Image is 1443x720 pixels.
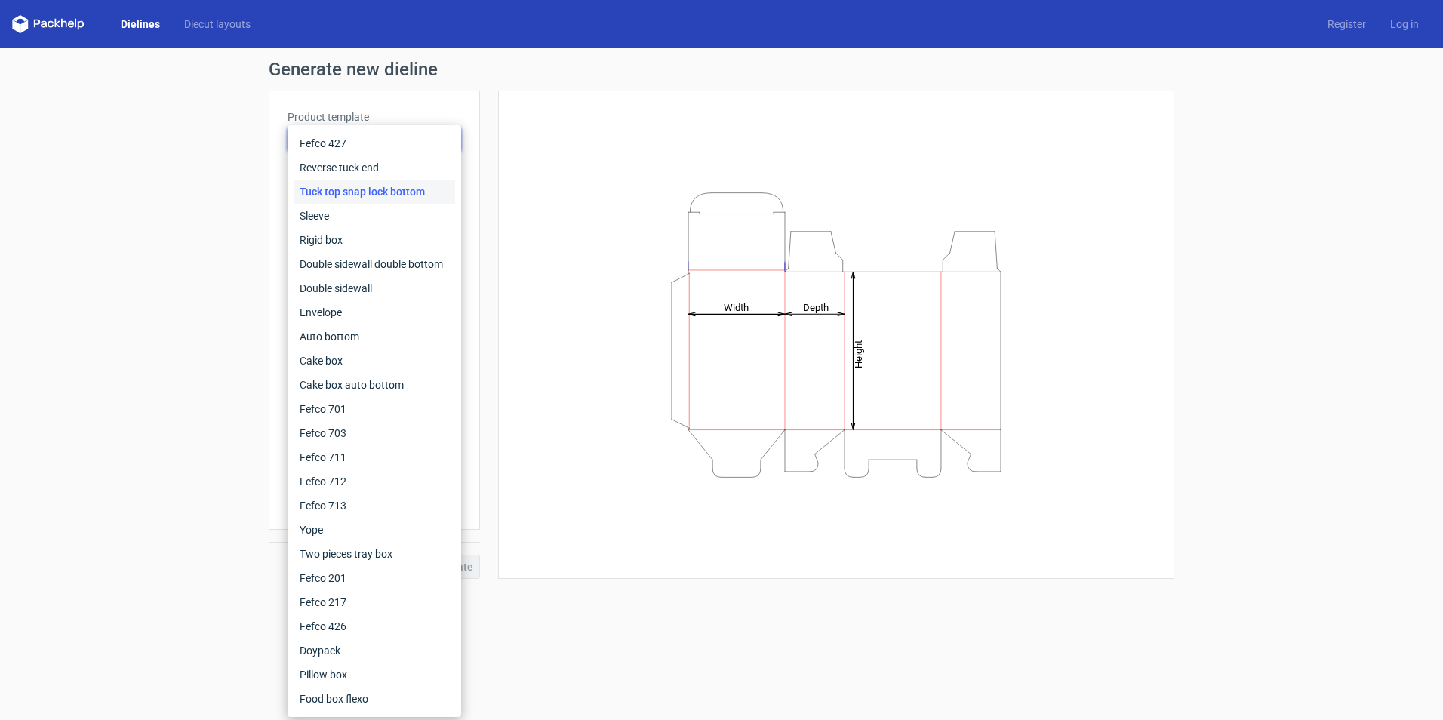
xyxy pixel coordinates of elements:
tspan: Depth [803,301,829,312]
div: Yope [294,518,455,542]
div: Fefco 217 [294,590,455,614]
div: Tuck top snap lock bottom [294,180,455,204]
div: Two pieces tray box [294,542,455,566]
div: Double sidewall double bottom [294,252,455,276]
div: Cake box [294,349,455,373]
h1: Generate new dieline [269,60,1174,78]
div: Pillow box [294,663,455,687]
tspan: Width [724,301,749,312]
div: Double sidewall [294,276,455,300]
div: Fefco 427 [294,131,455,155]
div: Fefco 713 [294,494,455,518]
div: Cake box auto bottom [294,373,455,397]
div: Fefco 426 [294,614,455,638]
div: Rigid box [294,228,455,252]
a: Log in [1378,17,1431,32]
a: Register [1315,17,1378,32]
div: Doypack [294,638,455,663]
label: Product template [288,109,461,125]
div: Auto bottom [294,325,455,349]
div: Envelope [294,300,455,325]
div: Fefco 711 [294,445,455,469]
div: Sleeve [294,204,455,228]
a: Dielines [109,17,172,32]
div: Fefco 201 [294,566,455,590]
a: Diecut layouts [172,17,263,32]
div: Fefco 701 [294,397,455,421]
div: Food box flexo [294,687,455,711]
div: Fefco 712 [294,469,455,494]
div: Fefco 703 [294,421,455,445]
div: Reverse tuck end [294,155,455,180]
tspan: Height [853,340,864,368]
